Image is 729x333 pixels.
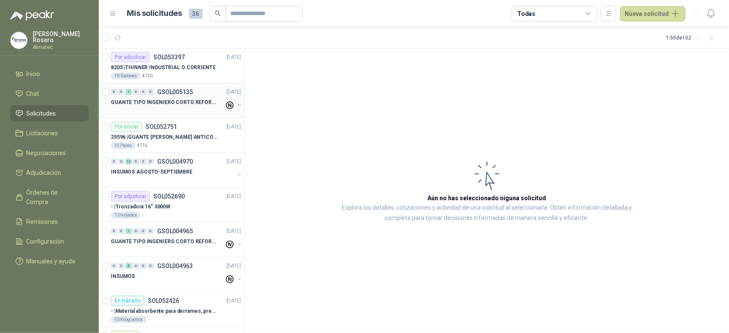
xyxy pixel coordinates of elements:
a: Órdenes de Compra [10,184,88,210]
a: Por adjudicarSOL052690[DATE] - |Tronzadora 16” 3000W1 Unidades- [99,188,244,223]
span: Adjudicación [27,168,61,177]
a: Inicio [10,66,88,82]
p: 8205 | THINNER INDUSTRIAL O CORRIENTE [111,64,216,72]
div: 0 [133,89,139,95]
a: 0 0 13 0 0 0 GSOL004970[DATE] INSUMOS AGOSTO-SEPTIEMBRE [111,156,243,184]
p: GSOL004965 [157,228,193,234]
div: Todas [517,9,535,18]
span: Solicitudes [27,109,56,118]
div: 0 [140,263,146,269]
div: 0 [111,263,117,269]
p: [DATE] [226,262,241,270]
p: [DATE] [226,88,241,96]
div: En tránsito [111,296,144,306]
a: 0 0 5 0 0 0 GSOL004963[DATE] INSUMOS [111,261,243,288]
p: INSUMOS AGOSTO-SEPTIEMBRE [111,168,192,176]
p: SOL052426 [148,298,179,304]
div: 0 [140,159,146,165]
span: Remisiones [27,217,58,226]
div: 0 [118,263,125,269]
p: GSOL004970 [157,159,193,165]
p: [DATE] [226,297,241,305]
span: search [215,10,221,16]
span: Órdenes de Compra [27,188,80,207]
a: Negociaciones [10,145,88,161]
p: Almatec [33,45,88,50]
div: 0 [111,159,117,165]
div: 0 [118,159,125,165]
p: Explora los detalles, cotizaciones y actividad de una solicitud al seleccionarla. Obtén informaci... [331,203,643,223]
span: Licitaciones [27,128,58,138]
a: Configuración [10,233,88,250]
a: Manuales y ayuda [10,253,88,269]
p: SOL052751 [146,124,177,130]
p: [DATE] [226,123,241,131]
p: SOL052690 [153,193,185,199]
p: GSOL004963 [157,263,193,269]
span: Inicio [27,69,40,79]
p: INSUMOS [111,272,135,281]
span: Chat [27,89,40,98]
p: [PERSON_NAME] Rosero [33,31,88,43]
img: Logo peakr [10,10,54,21]
div: 0 [118,228,125,234]
div: 0 [147,159,154,165]
p: 4750 [142,73,153,79]
div: 1 - 50 de 102 [666,31,719,45]
p: 29596 | GUANTE [PERSON_NAME] ANTICORTE NIV 5 TALLA L [111,133,218,141]
div: 5 [125,263,132,269]
p: [DATE] [226,53,241,61]
div: 0 [111,228,117,234]
div: 1 [125,228,132,234]
div: Por enviar [111,122,142,132]
span: Manuales y ayuda [27,257,76,266]
h3: Aún no has seleccionado niguna solicitud [428,193,546,203]
p: [DATE] [226,158,241,166]
p: GSOL005135 [157,89,193,95]
p: GUANTE TIPO INGENIERO CORTO REFORZADO [111,98,218,107]
div: 1 Unidades [111,212,140,219]
div: 10 Kilogramos [111,316,146,323]
h1: Mis solicitudes [127,7,182,20]
a: 0 0 1 0 0 0 GSOL005135[DATE] GUANTE TIPO INGENIERO CORTO REFORZADO [111,87,243,114]
div: 0 [133,159,139,165]
p: - [142,212,143,219]
a: Chat [10,86,88,102]
a: 0 0 1 0 0 0 GSOL004965[DATE] GUANTE TIPO INGENIERO CORTO REFORZADO [111,226,243,254]
button: Nueva solicitud [620,6,686,21]
a: Solicitudes [10,105,88,122]
div: 0 [147,263,154,269]
div: 12 Pares [111,142,135,149]
div: 0 [133,228,139,234]
div: 0 [147,89,154,95]
a: Por adjudicarSOL053397[DATE] 8205 |THINNER INDUSTRIAL O CORRIENTE10 Galones4750 [99,49,244,83]
p: SOL053397 [153,54,185,60]
div: Por adjudicar [111,191,150,202]
img: Company Logo [11,32,27,49]
div: 10 Galones [111,73,140,79]
div: 0 [133,263,139,269]
span: Negociaciones [27,148,66,158]
div: 0 [140,228,146,234]
span: Configuración [27,237,64,246]
a: En tránsitoSOL052426[DATE] - |Material absorbente para derrames, presentación por kg10 Kilogramos- [99,292,244,327]
div: Por adjudicar [111,52,150,62]
div: 0 [118,89,125,95]
p: - | Tronzadora 16” 3000W [111,203,171,211]
a: Licitaciones [10,125,88,141]
div: 13 [125,159,132,165]
p: - | Material absorbente para derrames, presentación por kg [111,307,218,315]
p: [DATE] [226,192,241,201]
div: 0 [140,89,146,95]
p: GUANTE TIPO INGENIERO CORTO REFORZADO [111,238,218,246]
a: Por enviarSOL052751[DATE] 29596 |GUANTE [PERSON_NAME] ANTICORTE NIV 5 TALLA L12 Pares4776 [99,118,244,153]
div: 1 [125,89,132,95]
div: 0 [147,228,154,234]
p: 4776 [137,142,147,149]
a: Adjudicación [10,165,88,181]
span: 36 [189,9,203,19]
p: [DATE] [226,227,241,235]
div: 0 [111,89,117,95]
a: Remisiones [10,214,88,230]
p: - [148,316,149,323]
